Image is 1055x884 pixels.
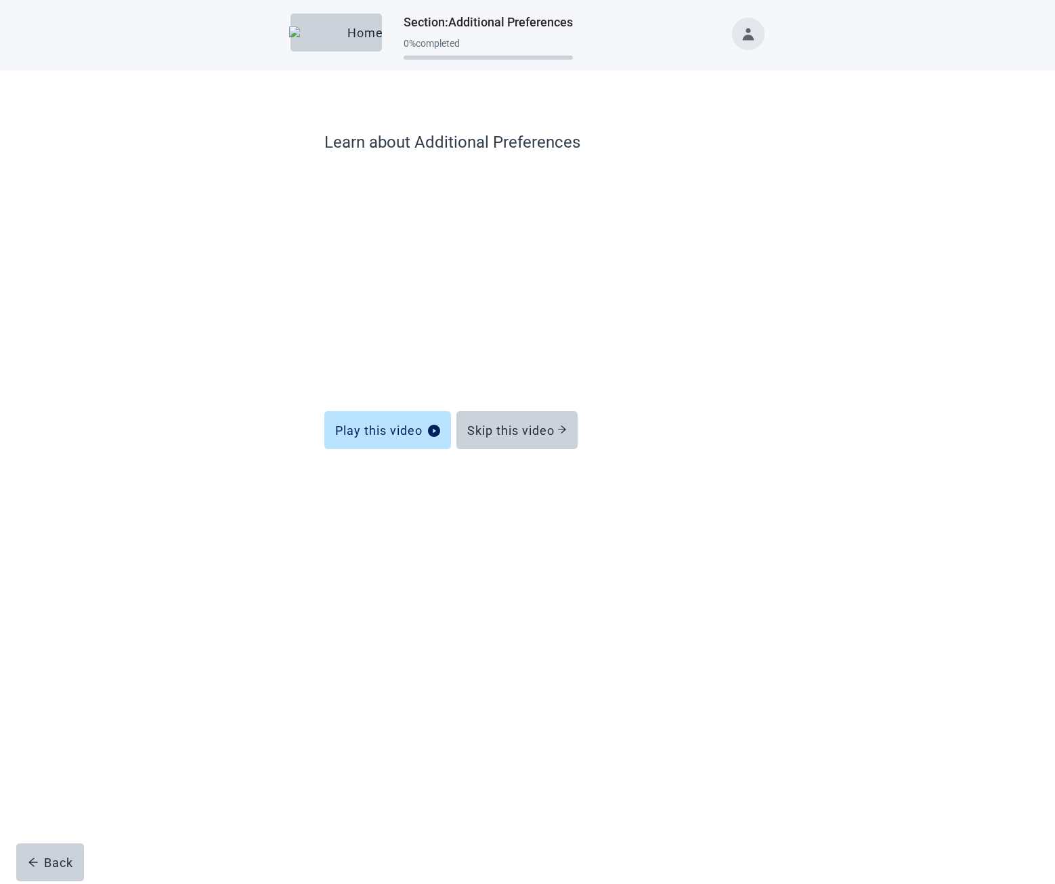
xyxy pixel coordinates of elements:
[404,33,573,66] div: Progress section
[404,38,573,49] div: 0 % completed
[301,26,371,39] div: Home
[290,14,382,51] button: ElephantHome
[732,18,765,50] button: Toggle account menu
[28,857,39,868] span: arrow-left
[404,13,573,32] h1: Section : Additional Preferences
[467,423,567,437] div: Skip this video
[28,856,73,869] div: Back
[557,425,567,434] span: arrow-right
[324,168,731,381] iframe: Additional Preferences
[16,843,84,881] button: arrow-leftBack
[428,425,440,437] span: play-circle
[456,411,578,449] button: Skip this video arrow-right
[324,130,731,154] label: Learn about Additional Preferences
[335,423,440,437] div: Play this video
[289,26,342,39] img: Elephant
[324,411,451,449] button: Play this videoplay-circle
